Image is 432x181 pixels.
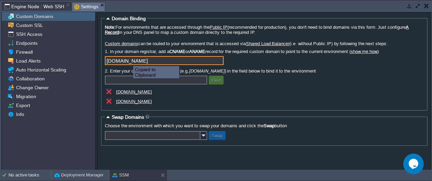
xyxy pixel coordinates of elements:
a: A Record [105,25,409,35]
div: Copied to Clipboard [135,67,178,78]
a: Public IP [210,25,228,30]
div: No active tasks [9,170,51,181]
b: ANAME [189,49,205,54]
a: Custom Domains [15,13,54,20]
a: Firewall [15,49,34,55]
b: Swap [264,123,275,128]
span: Settings [74,2,98,11]
label: 2. Enter your custom external domain (e.g. ) in the field below to bind it to the environment [105,68,424,74]
label: 1. In your domain registrar, add a or record for the required custom domain to point to the curre... [105,49,424,54]
label: For environments that are accessed through the (recommended for production), you don't need to bi... [105,25,424,35]
b: CNAME [169,49,185,54]
b: Note: [105,25,115,30]
label: Choose the environment with which you want to swap your domains and click the button [105,123,424,128]
a: [DOMAIN_NAME] [116,99,152,104]
label: can be routed to your environment that is accessed via (i.e. without Public IP) by following the ... [105,41,424,46]
button: Swap [210,132,225,139]
span: Swap Domains [112,114,144,120]
a: Custom SSL [15,22,44,28]
a: Migration [15,93,37,100]
a: Shared Load Balancer [246,41,289,46]
a: Load Alerts [15,58,42,64]
a: Auto Horizontal Scaling [15,67,67,73]
a: Change Owner [15,85,50,91]
i: [DOMAIN_NAME] [189,68,225,74]
button: Deployment Manager [54,172,103,179]
span: Engine Node : Web SSH [4,2,64,11]
a: show me how [351,49,377,54]
a: Export [15,102,31,108]
span: Domain Binding [112,16,146,21]
iframe: chat widget [403,154,425,174]
button: Bind [210,77,223,83]
a: Collaboration [15,76,46,82]
a: [DOMAIN_NAME] [116,89,152,94]
a: Info [15,111,25,117]
a: Endpoints [15,40,39,46]
button: SSM [112,172,129,179]
a: Custom domains [105,41,138,46]
a: SSH Access [15,31,43,37]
